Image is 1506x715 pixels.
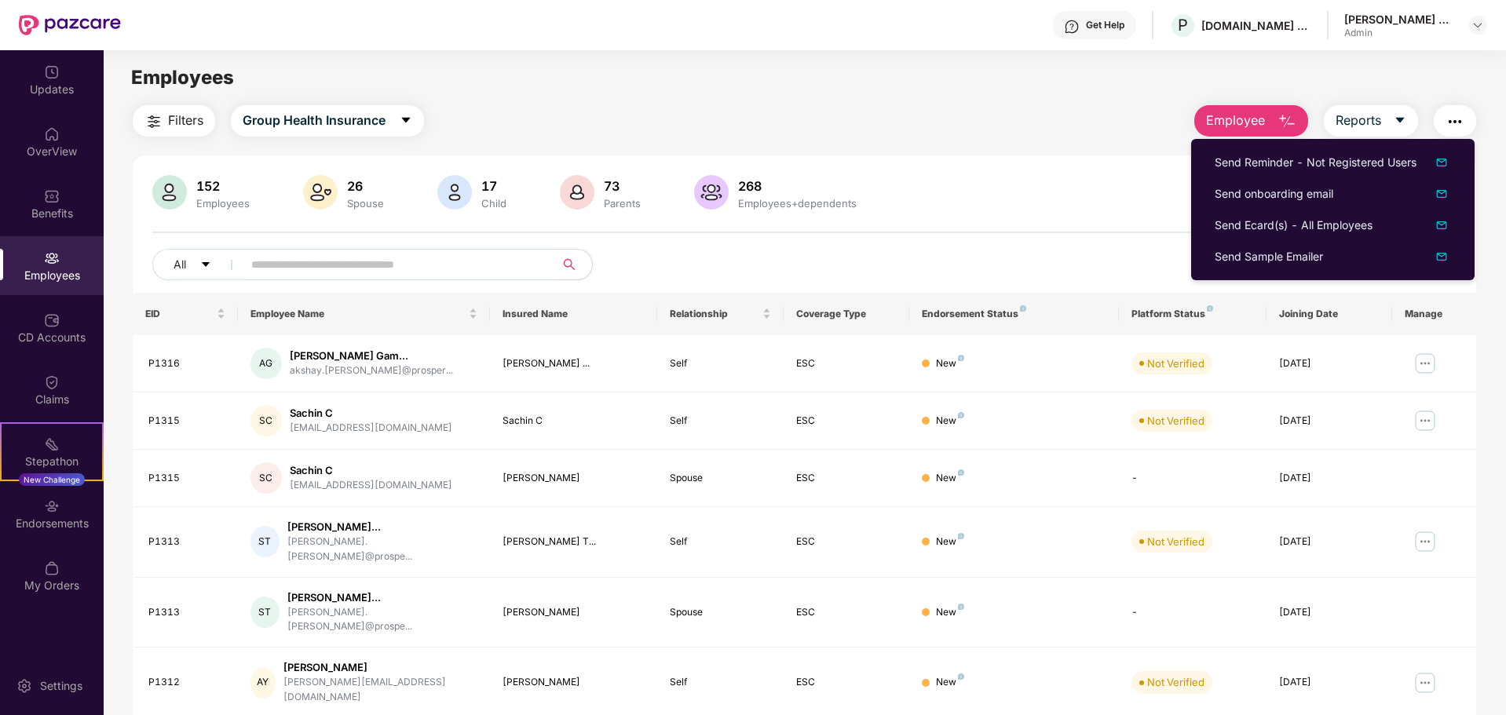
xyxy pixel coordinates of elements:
[735,178,860,194] div: 268
[478,178,510,194] div: 17
[238,293,490,335] th: Employee Name
[250,462,282,494] div: SC
[400,114,412,128] span: caret-down
[243,111,386,130] span: Group Health Insurance
[290,421,452,436] div: [EMAIL_ADDRESS][DOMAIN_NAME]
[694,175,729,210] img: svg+xml;base64,PHN2ZyB4bWxucz0iaHR0cDovL3d3dy53My5vcmcvMjAwMC9zdmciIHhtbG5zOnhsaW5rPSJodHRwOi8vd3...
[601,197,644,210] div: Parents
[290,363,453,378] div: akshay.[PERSON_NAME]@prosper...
[44,374,60,390] img: svg+xml;base64,PHN2ZyBpZD0iQ2xhaW0iIHhtbG5zPSJodHRwOi8vd3d3LnczLm9yZy8yMDAwL3N2ZyIgd2lkdGg9IjIwIi...
[19,473,85,486] div: New Challenge
[796,471,897,486] div: ESC
[936,605,964,620] div: New
[1119,578,1266,648] td: -
[1194,105,1308,137] button: Employee
[478,197,510,210] div: Child
[958,533,964,539] img: svg+xml;base64,PHN2ZyB4bWxucz0iaHR0cDovL3d3dy53My5vcmcvMjAwMC9zdmciIHdpZHRoPSI4IiBoZWlnaHQ9IjgiIH...
[283,675,477,705] div: [PERSON_NAME][EMAIL_ADDRESS][DOMAIN_NAME]
[287,520,477,534] div: [PERSON_NAME]...
[490,293,658,335] th: Insured Name
[290,406,452,421] div: Sachin C
[1201,18,1311,33] div: [DOMAIN_NAME] PRIVATE LIMITED
[148,414,225,429] div: P1315
[283,660,477,675] div: [PERSON_NAME]
[152,175,187,210] img: svg+xml;base64,PHN2ZyB4bWxucz0iaHR0cDovL3d3dy53My5vcmcvMjAwMC9zdmciIHhtbG5zOnhsaW5rPSJodHRwOi8vd3...
[1215,185,1333,202] div: Send onboarding email
[144,112,163,131] img: svg+xml;base64,PHN2ZyB4bWxucz0iaHR0cDovL3d3dy53My5vcmcvMjAwMC9zdmciIHdpZHRoPSIyNCIgaGVpZ2h0PSIyNC...
[250,405,282,436] div: SC
[735,197,860,210] div: Employees+dependents
[958,412,964,418] img: svg+xml;base64,PHN2ZyB4bWxucz0iaHR0cDovL3d3dy53My5vcmcvMjAwMC9zdmciIHdpZHRoPSI4IiBoZWlnaHQ9IjgiIH...
[796,414,897,429] div: ESC
[44,64,60,80] img: svg+xml;base64,PHN2ZyBpZD0iVXBkYXRlZCIgeG1sbnM9Imh0dHA6Ly93d3cudzMub3JnLzIwMDAvc3ZnIiB3aWR0aD0iMj...
[1279,605,1380,620] div: [DATE]
[1215,248,1323,265] div: Send Sample Emailer
[44,250,60,266] img: svg+xml;base64,PHN2ZyBpZD0iRW1wbG95ZWVzIiB4bWxucz0iaHR0cDovL3d3dy53My5vcmcvMjAwMC9zdmciIHdpZHRoPS...
[44,560,60,576] img: svg+xml;base64,PHN2ZyBpZD0iTXlfT3JkZXJzIiBkYXRhLW5hbWU9Ik15IE9yZGVycyIgeG1sbnM9Imh0dHA6Ly93d3cudz...
[1279,414,1380,429] div: [DATE]
[16,678,32,694] img: svg+xml;base64,PHN2ZyBpZD0iU2V0dGluZy0yMHgyMCIgeG1sbnM9Imh0dHA6Ly93d3cudzMub3JnLzIwMDAvc3ZnIiB3aW...
[936,356,964,371] div: New
[303,175,338,210] img: svg+xml;base64,PHN2ZyB4bWxucz0iaHR0cDovL3d3dy53My5vcmcvMjAwMC9zdmciIHhtbG5zOnhsaW5rPSJodHRwOi8vd3...
[250,348,282,379] div: AG
[1086,19,1124,31] div: Get Help
[1432,184,1451,203] img: dropDownIcon
[1267,293,1392,335] th: Joining Date
[1432,216,1451,235] img: dropDownIcon
[1215,217,1373,234] div: Send Ecard(s) - All Employees
[784,293,909,335] th: Coverage Type
[1147,674,1204,690] div: Not Verified
[1471,19,1484,31] img: svg+xml;base64,PHN2ZyBpZD0iRHJvcGRvd24tMzJ4MzIiIHhtbG5zPSJodHRwOi8vd3d3LnczLm9yZy8yMDAwL3N2ZyIgd2...
[503,605,645,620] div: [PERSON_NAME]
[1119,450,1266,507] td: -
[922,308,1106,320] div: Endorsement Status
[503,534,645,549] div: [PERSON_NAME] T...
[503,471,645,486] div: [PERSON_NAME]
[1324,105,1418,137] button: Reportscaret-down
[958,604,964,610] img: svg+xml;base64,PHN2ZyB4bWxucz0iaHR0cDovL3d3dy53My5vcmcvMjAwMC9zdmciIHdpZHRoPSI4IiBoZWlnaHQ9IjgiIH...
[44,436,60,452] img: svg+xml;base64,PHN2ZyB4bWxucz0iaHR0cDovL3d3dy53My5vcmcvMjAwMC9zdmciIHdpZHRoPSIyMSIgaGVpZ2h0PSIyMC...
[1020,305,1026,312] img: svg+xml;base64,PHN2ZyB4bWxucz0iaHR0cDovL3d3dy53My5vcmcvMjAwMC9zdmciIHdpZHRoPSI4IiBoZWlnaHQ9IjgiIH...
[1392,293,1476,335] th: Manage
[44,188,60,204] img: svg+xml;base64,PHN2ZyBpZD0iQmVuZWZpdHMiIHhtbG5zPSJodHRwOi8vd3d3LnczLm9yZy8yMDAwL3N2ZyIgd2lkdGg9Ij...
[290,478,452,493] div: [EMAIL_ADDRESS][DOMAIN_NAME]
[287,534,477,564] div: [PERSON_NAME].[PERSON_NAME]@prospe...
[174,256,186,273] span: All
[19,15,121,35] img: New Pazcare Logo
[193,197,253,210] div: Employees
[796,605,897,620] div: ESC
[1413,408,1438,433] img: manageButton
[958,355,964,361] img: svg+xml;base64,PHN2ZyB4bWxucz0iaHR0cDovL3d3dy53My5vcmcvMjAwMC9zdmciIHdpZHRoPSI4IiBoZWlnaHQ9IjgiIH...
[936,534,964,549] div: New
[1178,16,1188,35] span: P
[1394,114,1406,128] span: caret-down
[554,249,593,280] button: search
[796,356,897,371] div: ESC
[1413,670,1438,695] img: manageButton
[670,308,758,320] span: Relationship
[145,308,214,320] span: EID
[670,356,770,371] div: Self
[560,175,594,210] img: svg+xml;base64,PHN2ZyB4bWxucz0iaHR0cDovL3d3dy53My5vcmcvMjAwMC9zdmciIHhtbG5zOnhsaW5rPSJodHRwOi8vd3...
[1278,112,1296,131] img: svg+xml;base64,PHN2ZyB4bWxucz0iaHR0cDovL3d3dy53My5vcmcvMjAwMC9zdmciIHhtbG5zOnhsaW5rPSJodHRwOi8vd3...
[601,178,644,194] div: 73
[133,293,238,335] th: EID
[657,293,783,335] th: Relationship
[1279,471,1380,486] div: [DATE]
[1147,413,1204,429] div: Not Verified
[344,197,387,210] div: Spouse
[152,249,248,280] button: Allcaret-down
[290,348,453,363] div: [PERSON_NAME] Gam...
[1279,356,1380,371] div: [DATE]
[250,667,276,699] div: AY
[148,605,225,620] div: P1313
[1344,27,1454,39] div: Admin
[1147,534,1204,549] div: Not Verified
[290,463,452,478] div: Sachin C
[168,111,203,130] span: Filters
[670,605,770,620] div: Spouse
[554,258,584,271] span: search
[670,675,770,690] div: Self
[1131,308,1253,320] div: Platform Status
[670,471,770,486] div: Spouse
